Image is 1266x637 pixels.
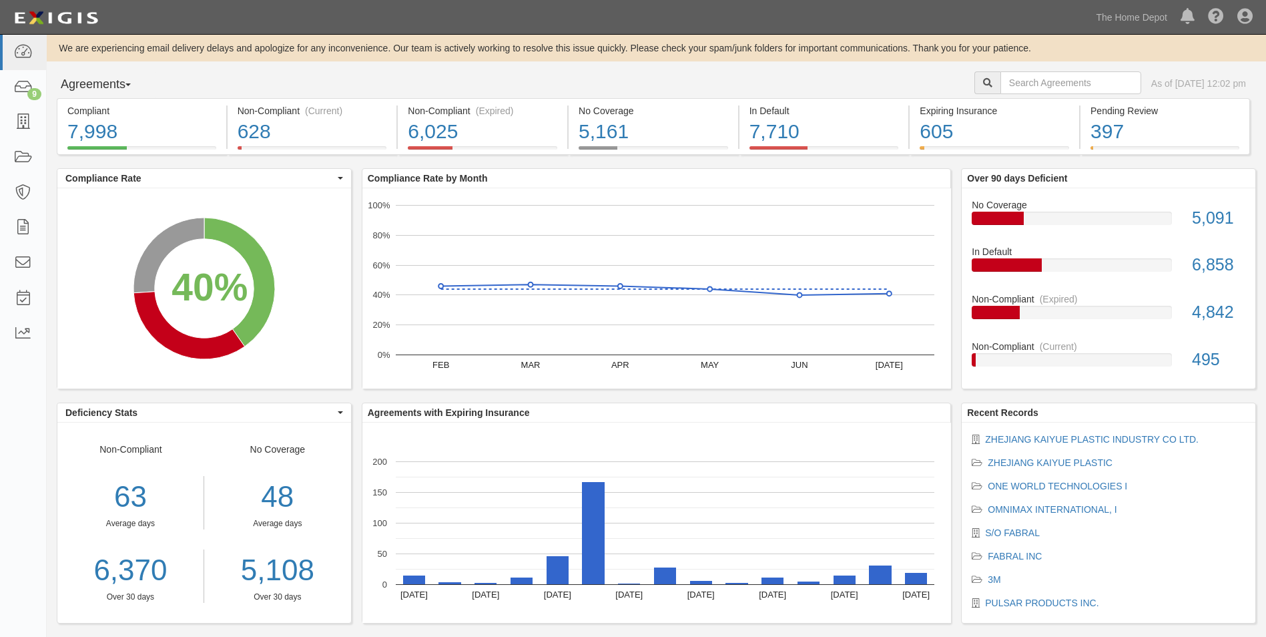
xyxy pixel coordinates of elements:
a: 5,108 [214,550,341,592]
button: Deficiency Stats [57,403,351,422]
div: 63 [57,476,204,518]
text: 0 [382,580,387,590]
div: Pending Review [1090,104,1239,118]
text: [DATE] [876,360,903,370]
div: 6,858 [1182,253,1255,277]
div: 397 [1090,118,1239,146]
a: OMNIMAX INTERNATIONAL, I [988,504,1117,515]
div: Non-Compliant (Expired) [408,104,557,118]
div: 6,025 [408,118,557,146]
text: [DATE] [615,590,643,600]
div: Compliant [67,104,216,118]
text: 80% [372,230,390,240]
a: FABRAL INC [988,551,1042,562]
text: 50 [377,549,386,559]
div: In Default [962,245,1255,258]
text: MAY [701,360,719,370]
div: We are experiencing email delivery delays and apologize for any inconvenience. Our team is active... [47,41,1266,55]
div: 7,710 [749,118,899,146]
span: Compliance Rate [65,172,334,185]
text: 20% [372,320,390,330]
a: ONE WORLD TECHNOLOGIES I [988,481,1127,491]
text: 60% [372,260,390,270]
text: [DATE] [687,590,715,600]
button: Compliance Rate [57,169,351,188]
a: In Default7,710 [739,146,909,157]
div: Non-Compliant [962,292,1255,306]
text: [DATE] [472,590,499,600]
svg: A chart. [362,423,951,623]
div: 5,091 [1182,206,1255,230]
div: Over 30 days [214,592,341,603]
i: Help Center - Complianz [1208,9,1224,25]
div: Over 30 days [57,592,204,603]
text: 200 [372,457,387,467]
div: 40% [172,260,248,314]
text: 0% [377,350,390,360]
b: Agreements with Expiring Insurance [368,407,530,418]
div: No Coverage [579,104,728,118]
div: (Expired) [1040,292,1078,306]
div: Average days [214,518,341,529]
a: No Coverage5,161 [569,146,738,157]
svg: A chart. [362,188,951,389]
a: Compliant7,998 [57,146,226,157]
div: 9 [27,88,41,100]
a: 6,370 [57,550,204,592]
text: 100 [372,518,387,528]
div: No Coverage [204,443,351,603]
text: [DATE] [544,590,571,600]
div: (Current) [305,104,342,118]
a: 3M [988,574,1000,585]
div: Non-Compliant [962,340,1255,353]
b: Over 90 days Deficient [967,173,1067,184]
text: APR [611,360,629,370]
div: 605 [920,118,1069,146]
div: 48 [214,476,341,518]
div: No Coverage [962,198,1255,212]
input: Search Agreements [1000,71,1141,94]
a: Non-Compliant(Expired)6,025 [398,146,567,157]
text: 150 [372,487,387,497]
text: [DATE] [830,590,858,600]
div: (Current) [1040,340,1077,353]
a: Pending Review397 [1080,146,1250,157]
text: [DATE] [759,590,786,600]
text: JUN [791,360,808,370]
a: ZHEJIANG KAIYUE PLASTIC [988,457,1113,468]
text: [DATE] [902,590,930,600]
text: 100% [368,200,390,210]
img: logo-5460c22ac91f19d4615b14bd174203de0afe785f0fc80cf4dbbc73dc1793850b.png [10,6,102,30]
a: ZHEJIANG KAIYUE PLASTIC INDUSTRY CO LTD. [985,434,1199,445]
svg: A chart. [57,188,351,389]
a: Expiring Insurance605 [910,146,1079,157]
a: Non-Compliant(Current)495 [972,340,1245,377]
div: Expiring Insurance [920,104,1069,118]
span: Deficiency Stats [65,406,334,419]
div: In Default [749,104,899,118]
text: FEB [432,360,449,370]
div: 628 [238,118,387,146]
a: No Coverage5,091 [972,198,1245,246]
div: 7,998 [67,118,216,146]
a: S/O FABRAL [985,527,1040,538]
b: Recent Records [967,407,1038,418]
b: Compliance Rate by Month [368,173,488,184]
a: PULSAR PRODUCTS INC. [985,598,1098,608]
div: (Expired) [476,104,514,118]
text: 40% [372,290,390,300]
a: Non-Compliant(Expired)4,842 [972,292,1245,340]
div: 5,161 [579,118,728,146]
div: As of [DATE] 12:02 pm [1151,77,1246,90]
div: 495 [1182,348,1255,372]
button: Agreements [57,71,157,98]
text: MAR [521,360,540,370]
a: The Home Depot [1089,4,1174,31]
div: Non-Compliant [57,443,204,603]
a: In Default6,858 [972,245,1245,292]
